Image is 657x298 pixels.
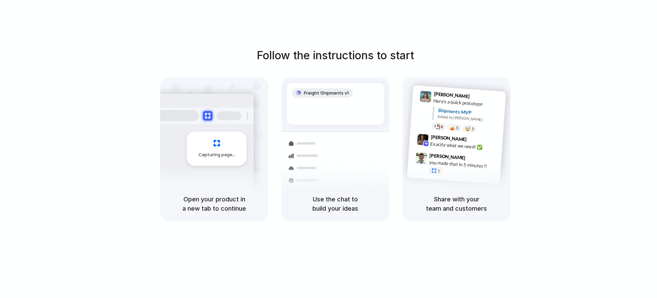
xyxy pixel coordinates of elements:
[469,136,483,145] span: 9:42 AM
[304,90,349,97] span: Freight Shipments v1
[198,151,236,158] span: Capturing page
[257,47,414,64] h1: Follow the instructions to start
[430,140,499,152] div: Exactly what we need! ✅
[429,151,466,161] span: [PERSON_NAME]
[429,159,497,170] div: you made that in 5 minutes?!
[438,169,440,173] span: 1
[168,195,260,213] h5: Open your product in a new tab to continue
[411,195,502,213] h5: Share with your team and customers
[472,93,486,101] span: 9:41 AM
[289,195,381,213] h5: Use the chat to build your ideas
[433,97,502,109] div: Here's a quick prototype
[434,90,470,100] span: [PERSON_NAME]
[437,113,500,123] div: Added by [PERSON_NAME]
[467,155,481,163] span: 9:47 AM
[438,107,501,118] div: Shipments MVP
[456,126,459,129] span: 5
[441,125,443,128] span: 8
[465,126,471,131] div: 🤯
[472,127,474,131] span: 3
[430,133,467,143] span: [PERSON_NAME]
